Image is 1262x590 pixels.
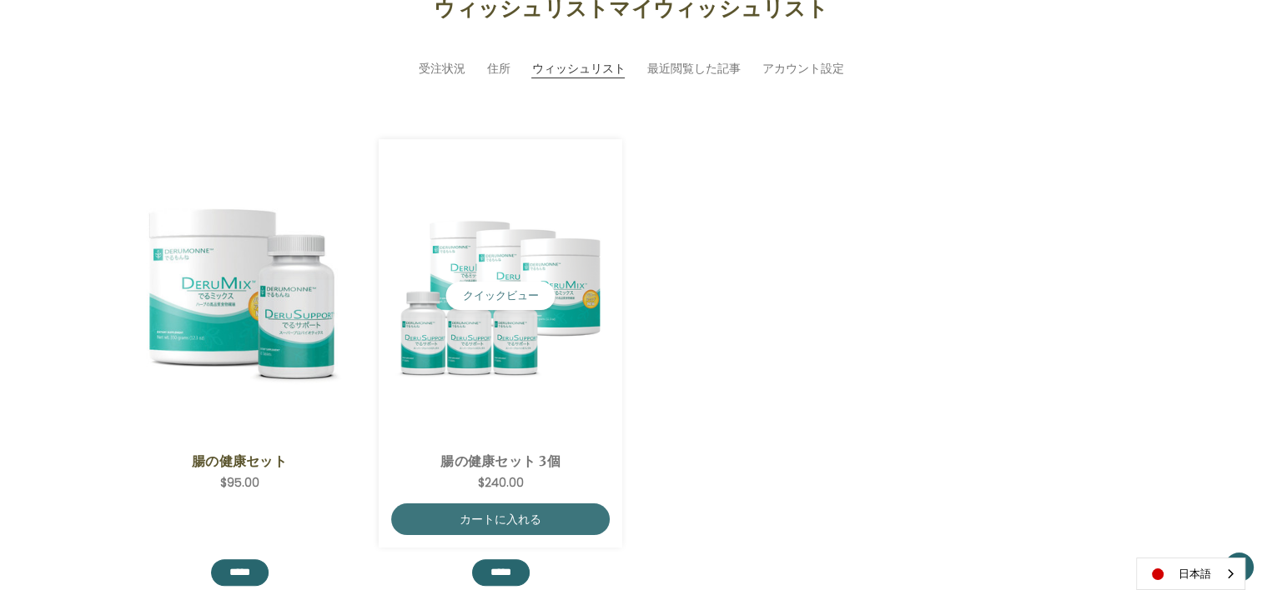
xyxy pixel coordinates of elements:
[531,60,625,78] li: ウィッシュリスト
[478,474,524,491] span: $240.00
[400,451,601,471] a: 腸の健康セット 3個
[391,204,610,387] img: 腸の健康セット 3個
[1137,558,1244,589] a: 日本語
[1136,557,1245,590] aside: Language selected: 日本語
[446,282,556,310] button: クイックビュー
[391,152,610,439] a: ColoHealth 3 Save,$240.00
[419,60,465,77] a: 受注状況
[130,152,349,439] a: ColoHealth Set,$95.00
[487,60,510,77] a: 住所
[391,503,610,535] a: カートに入れる
[1136,557,1245,590] div: Language
[130,187,349,405] img: 腸の健康セット
[220,474,259,491] span: $95.00
[762,60,843,77] a: アカウント設定
[646,60,740,77] a: 最近閲覧した記事
[139,451,339,471] a: 腸の健康セット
